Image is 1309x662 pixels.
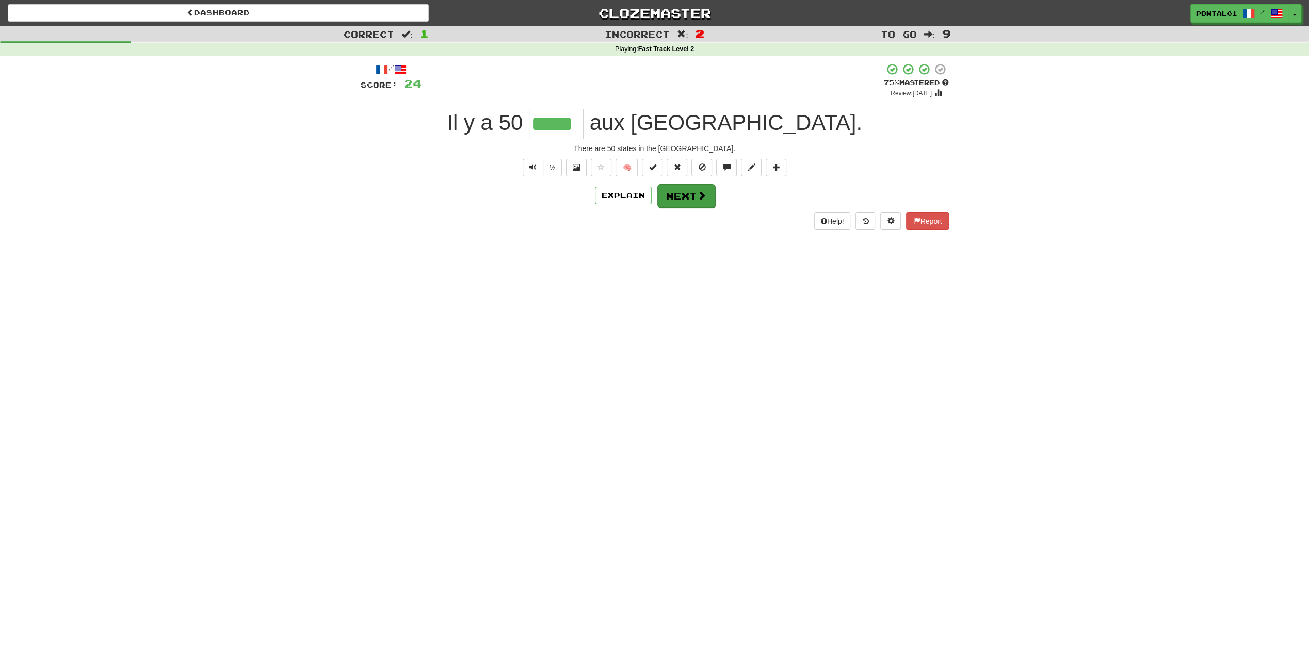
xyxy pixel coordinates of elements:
button: Next [657,184,715,208]
button: Play sentence audio (ctl+space) [523,159,543,176]
button: ½ [543,159,562,176]
span: 75 % [884,78,899,87]
button: Ignore sentence (alt+i) [691,159,712,176]
span: Correct [344,29,394,39]
span: To go [880,29,916,39]
button: Reset to 0% Mastered (alt+r) [667,159,687,176]
button: Set this sentence to 100% Mastered (alt+m) [642,159,662,176]
div: / [361,63,422,76]
a: Clozemaster [444,4,865,22]
button: Discuss sentence (alt+u) [716,159,737,176]
span: pontal01 [1196,9,1237,18]
span: : [401,30,413,39]
span: 2 [696,27,704,40]
a: Dashboard [8,4,429,22]
span: 1 [420,27,429,40]
button: Show image (alt+x) [566,159,587,176]
span: : [677,30,688,39]
button: Report [906,212,948,230]
span: 24 [404,77,422,90]
span: Il [447,110,458,135]
span: / [1260,8,1265,15]
small: Review: [DATE] [891,90,932,97]
button: 🧠 [616,159,638,176]
span: : [924,30,935,39]
span: 50 [499,110,523,135]
div: Mastered [884,78,949,88]
strong: Fast Track Level 2 [638,45,694,53]
span: [GEOGRAPHIC_DATA] [631,110,856,135]
a: pontal01 / [1190,4,1288,23]
div: Text-to-speech controls [521,159,562,176]
span: aux [590,110,625,135]
span: . [584,110,862,135]
div: There are 50 states in the [GEOGRAPHIC_DATA]. [361,143,949,154]
button: Explain [595,187,652,204]
span: y [464,110,475,135]
button: Favorite sentence (alt+f) [591,159,611,176]
span: Incorrect [605,29,670,39]
button: Edit sentence (alt+d) [741,159,762,176]
span: a [481,110,493,135]
button: Add to collection (alt+a) [766,159,786,176]
span: Score: [361,80,398,89]
span: 9 [942,27,951,40]
button: Help! [814,212,851,230]
button: Round history (alt+y) [855,212,875,230]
